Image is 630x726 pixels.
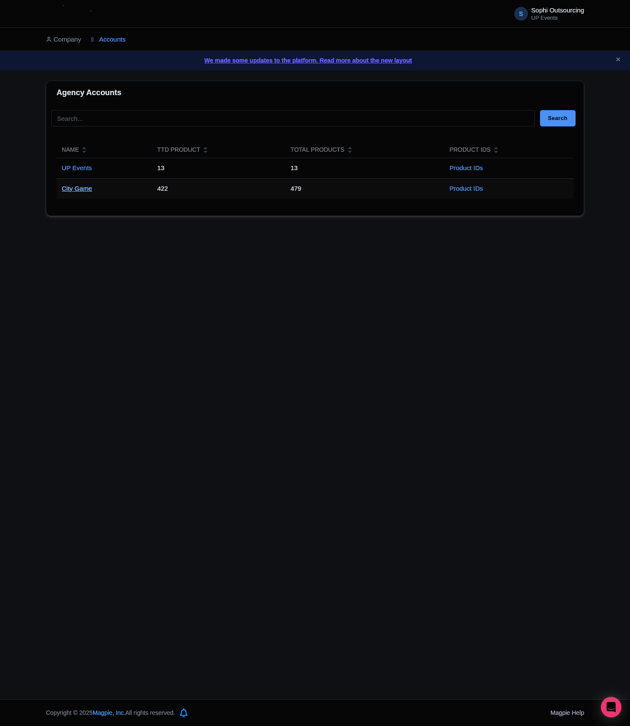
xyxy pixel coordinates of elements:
[42,4,108,23] img: logo-ab69f6fb50320c5b225c76a69d11143b.png
[62,164,92,171] a: UP Events
[57,89,121,97] h4: Agency Accounts
[531,6,584,14] span: Sophi Outsourcing
[62,185,92,192] a: City Game
[152,178,285,198] td: 422
[46,28,81,51] a: Company
[450,164,483,171] a: Product IDs
[514,7,528,21] span: S
[157,145,200,154] div: TTD Product
[285,178,444,198] td: 479
[509,7,584,21] a: S Sophi Outsourcing UP Events
[152,158,285,179] td: 13
[531,15,584,21] small: UP Events
[450,145,491,154] div: Product IDs
[91,28,126,51] a: Accounts
[285,158,444,179] td: 13
[93,709,125,716] span: Magpie, Inc.
[540,110,576,126] button: Search
[291,145,345,154] div: Total Products
[5,56,625,65] a: We made some updates to the platform. Read more about the new layout
[450,185,483,192] a: Product IDs
[51,110,535,126] input: Search...
[62,145,79,154] div: Name
[41,708,180,717] div: Copyright © 2025 All rights reserved.
[615,55,621,65] button: Close announcement
[550,709,584,716] a: Magpie Help
[601,697,621,717] div: Open Intercom Messenger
